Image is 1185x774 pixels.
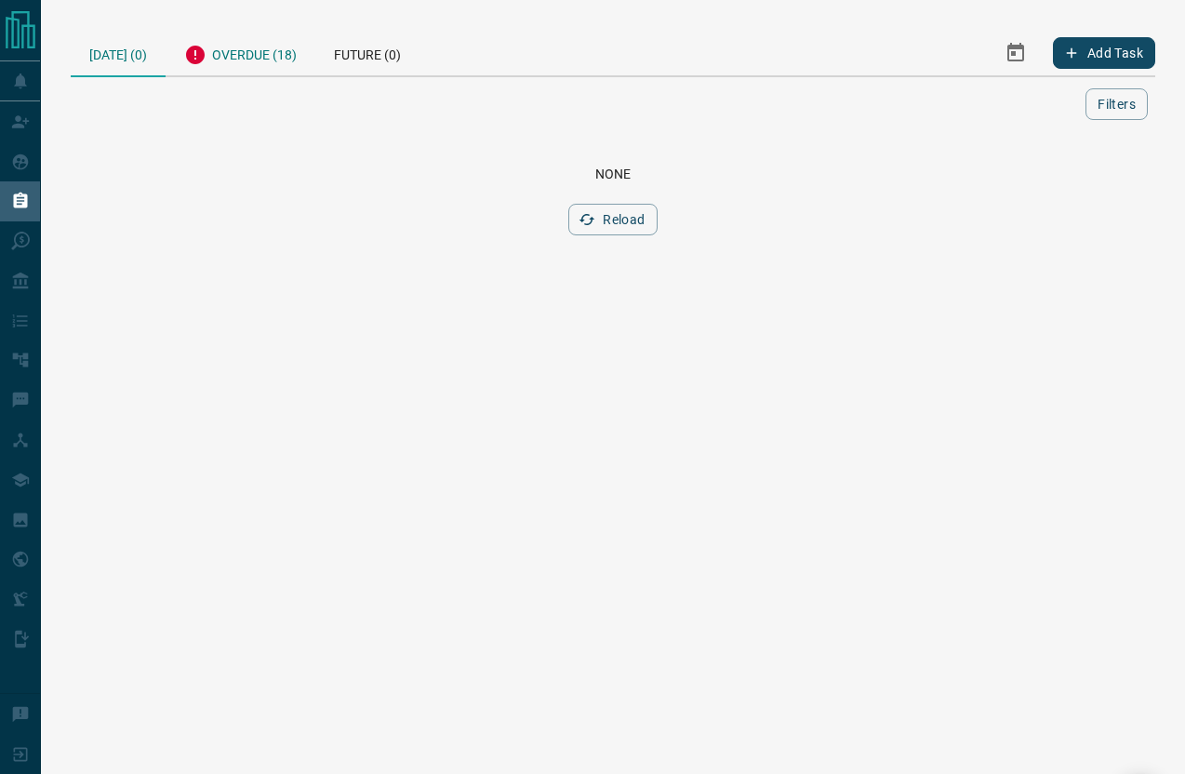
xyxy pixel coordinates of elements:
div: Overdue (18) [166,30,315,75]
button: Add Task [1053,37,1155,69]
div: Future (0) [315,30,419,75]
button: Reload [568,204,657,235]
div: [DATE] (0) [71,30,166,77]
button: Select Date Range [993,31,1038,75]
div: None [93,167,1133,181]
button: Filters [1085,88,1148,120]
